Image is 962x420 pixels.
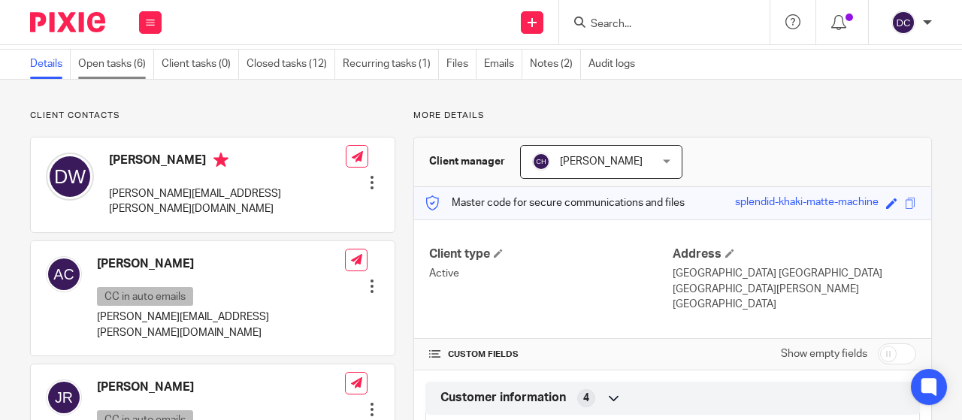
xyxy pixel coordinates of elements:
p: Active [429,266,673,281]
span: 4 [583,391,589,406]
img: svg%3E [46,153,94,201]
p: [PERSON_NAME][EMAIL_ADDRESS][PERSON_NAME][DOMAIN_NAME] [109,186,346,217]
img: svg%3E [532,153,550,171]
a: Details [30,50,71,79]
p: Client contacts [30,110,395,122]
p: Master code for secure communications and files [425,195,685,210]
img: svg%3E [46,256,82,292]
a: Recurring tasks (1) [343,50,439,79]
span: [PERSON_NAME] [560,156,643,167]
label: Show empty fields [781,346,867,361]
p: More details [413,110,932,122]
p: [GEOGRAPHIC_DATA] [673,297,916,312]
a: Notes (2) [530,50,581,79]
img: svg%3E [46,379,82,415]
div: splendid-khaki-matte-machine [735,195,879,212]
p: [GEOGRAPHIC_DATA][PERSON_NAME] [673,282,916,297]
h4: [PERSON_NAME] [97,379,345,395]
p: [GEOGRAPHIC_DATA] [GEOGRAPHIC_DATA] [673,266,916,281]
h4: Address [673,246,916,262]
a: Emails [484,50,522,79]
p: CC in auto emails [97,287,193,306]
a: Files [446,50,476,79]
h4: [PERSON_NAME] [97,256,345,272]
input: Search [589,18,725,32]
i: Primary [213,153,228,168]
img: Pixie [30,12,105,32]
img: svg%3E [891,11,915,35]
a: Audit logs [588,50,643,79]
a: Open tasks (6) [78,50,154,79]
span: Customer information [440,390,566,406]
a: Client tasks (0) [162,50,239,79]
h4: Client type [429,246,673,262]
a: Closed tasks (12) [247,50,335,79]
p: [PERSON_NAME][EMAIL_ADDRESS][PERSON_NAME][DOMAIN_NAME] [97,310,345,340]
h4: [PERSON_NAME] [109,153,346,171]
h4: CUSTOM FIELDS [429,349,673,361]
h3: Client manager [429,154,505,169]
